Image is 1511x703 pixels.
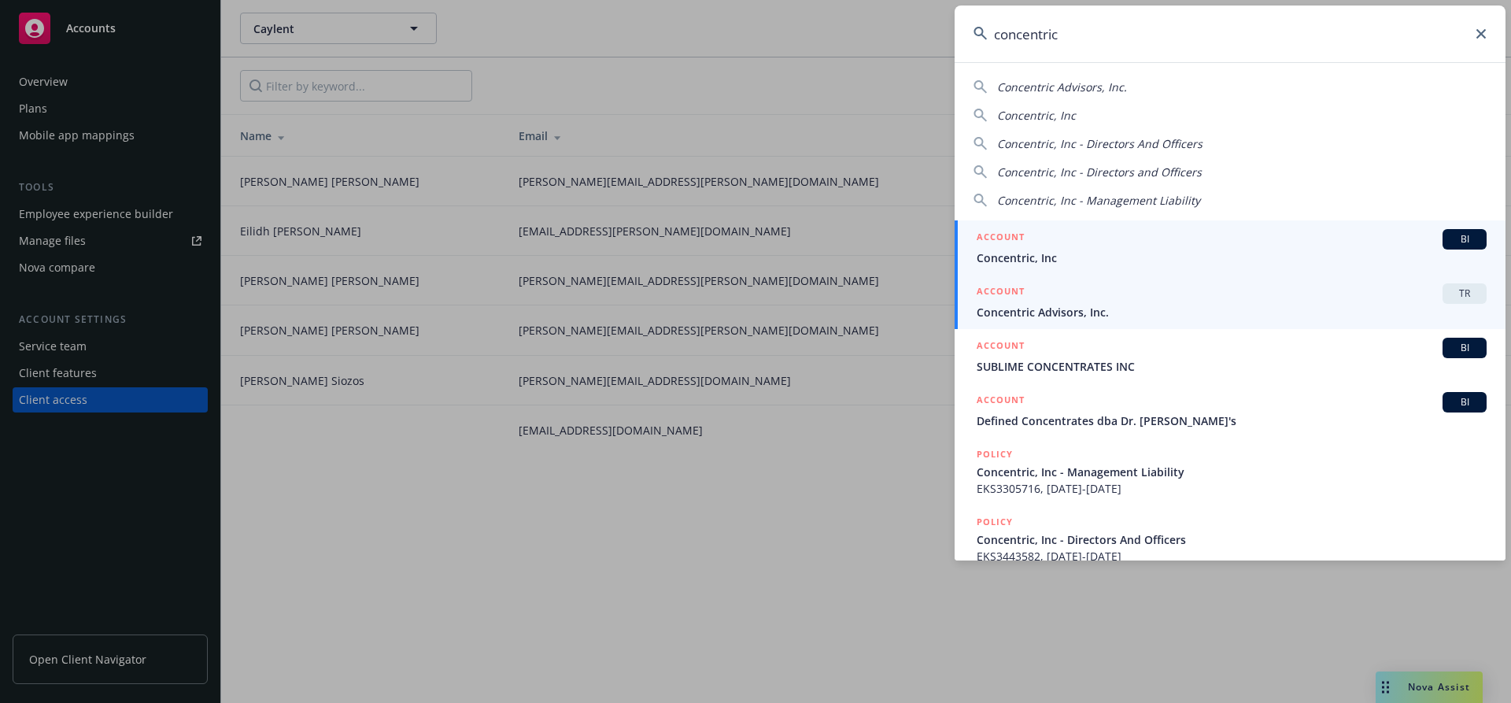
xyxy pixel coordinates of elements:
[977,514,1013,530] h5: POLICY
[955,275,1505,329] a: ACCOUNTTRConcentric Advisors, Inc.
[955,438,1505,505] a: POLICYConcentric, Inc - Management LiabilityEKS3305716, [DATE]-[DATE]
[1449,232,1480,246] span: BI
[1449,395,1480,409] span: BI
[997,108,1076,123] span: Concentric, Inc
[955,383,1505,438] a: ACCOUNTBIDefined Concentrates dba Dr. [PERSON_NAME]'s
[977,338,1025,357] h5: ACCOUNT
[977,392,1025,411] h5: ACCOUNT
[955,505,1505,573] a: POLICYConcentric, Inc - Directors And OfficersEKS3443582, [DATE]-[DATE]
[977,283,1025,302] h5: ACCOUNT
[977,464,1487,480] span: Concentric, Inc - Management Liability
[997,193,1200,208] span: Concentric, Inc - Management Liability
[1449,341,1480,355] span: BI
[997,136,1203,151] span: Concentric, Inc - Directors And Officers
[977,304,1487,320] span: Concentric Advisors, Inc.
[997,165,1202,179] span: Concentric, Inc - Directors and Officers
[977,480,1487,497] span: EKS3305716, [DATE]-[DATE]
[955,329,1505,383] a: ACCOUNTBISUBLIME CONCENTRATES INC
[955,6,1505,62] input: Search...
[977,358,1487,375] span: SUBLIME CONCENTRATES INC
[997,80,1127,94] span: Concentric Advisors, Inc.
[977,413,1487,429] span: Defined Concentrates dba Dr. [PERSON_NAME]'s
[977,229,1025,248] h5: ACCOUNT
[977,446,1013,462] h5: POLICY
[977,250,1487,266] span: Concentric, Inc
[955,220,1505,275] a: ACCOUNTBIConcentric, Inc
[977,548,1487,564] span: EKS3443582, [DATE]-[DATE]
[1449,287,1480,301] span: TR
[977,531,1487,548] span: Concentric, Inc - Directors And Officers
